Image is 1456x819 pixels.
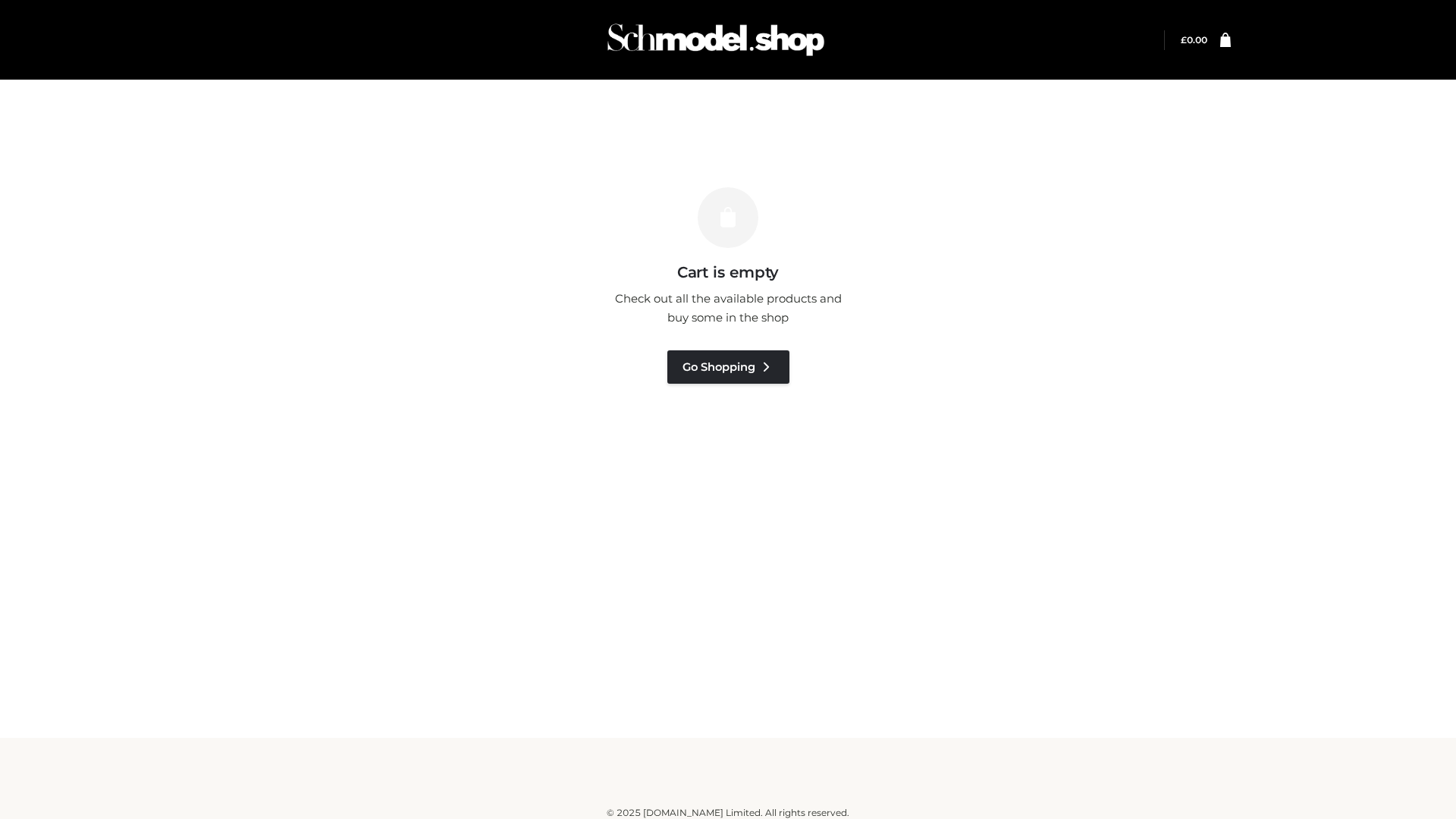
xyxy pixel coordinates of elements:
[1181,34,1207,45] a: £0.00
[259,263,1197,281] h3: Cart is empty
[667,350,789,384] a: Go Shopping
[602,10,830,70] img: Schmodel Admin 964
[607,289,849,328] p: Check out all the available products and buy some in the shop
[1181,34,1187,45] span: £
[1181,34,1207,45] bdi: 0.00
